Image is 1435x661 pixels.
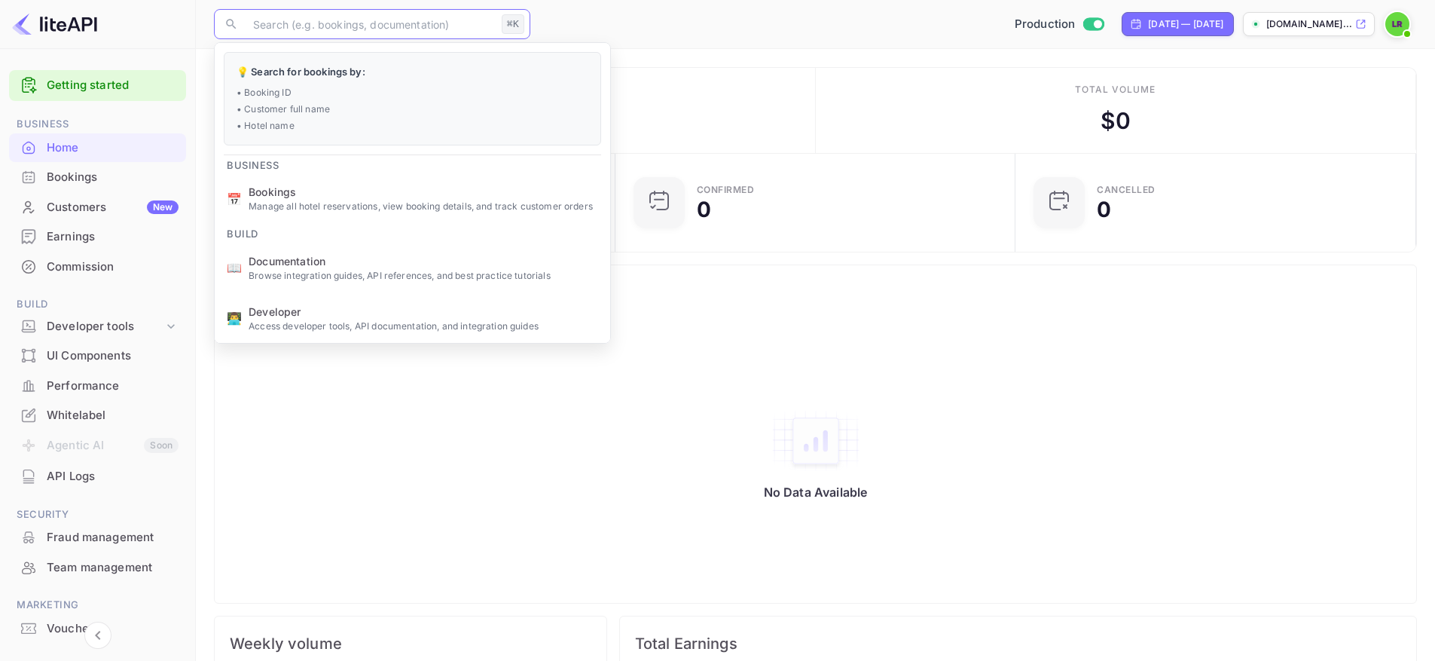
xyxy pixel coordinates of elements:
a: Getting started [47,77,179,94]
div: Customers [47,199,179,216]
a: Home [9,133,186,161]
div: Home [9,133,186,163]
p: • Booking ID [237,86,588,99]
a: Performance [9,372,186,399]
div: Fraud management [47,529,179,546]
div: Total volume [1075,83,1156,96]
div: Click to change the date range period [1122,12,1233,36]
p: Manage all hotel reservations, view booking details, and track customer orders [249,200,598,213]
a: Fraud management [9,523,186,551]
div: CANCELLED [1097,185,1156,194]
p: 📅 [227,190,242,208]
p: 📖 [227,259,242,277]
div: Commission [9,252,186,282]
a: Earnings [9,222,186,250]
div: UI Components [9,341,186,371]
div: Earnings [47,228,179,246]
p: Browse integration guides, API references, and best practice tutorials [249,269,598,283]
span: Marketing [9,597,186,614]
div: Vouchers [9,614,186,644]
p: 💡 Search for bookings by: [237,65,588,80]
span: Production [1015,16,1076,33]
a: Bookings [9,163,186,191]
span: Build [215,219,270,243]
div: Earnings [9,222,186,252]
p: No Data Available [764,485,868,500]
div: Fraud management [9,523,186,552]
p: [DOMAIN_NAME]... [1266,17,1352,31]
p: • Customer full name [237,103,588,116]
span: Documentation [249,253,598,269]
div: Whitelabel [47,407,179,424]
img: Lital Rabiner [1385,12,1409,36]
p: • Hotel name [237,119,588,133]
span: Commission Growth Over Time [230,280,1401,304]
div: Bookings [9,163,186,192]
div: $ 0 [1101,104,1131,138]
span: Build [9,296,186,313]
div: Whitelabel [9,401,186,430]
span: Weekly volume [230,632,591,656]
a: UI Components [9,341,186,369]
div: API Logs [9,462,186,491]
div: 0 [697,199,711,220]
span: Security [9,506,186,523]
div: Performance [9,372,186,401]
div: Performance [47,378,179,395]
a: API Logs [9,462,186,490]
span: Developer [249,304,598,320]
div: Developer tools [47,318,163,335]
span: Business [215,150,291,174]
div: ⌘K [502,14,524,34]
div: [DATE] — [DATE] [1148,17,1223,31]
div: UI Components [47,347,179,365]
div: 0 [1097,199,1111,220]
div: Getting started [9,70,186,101]
span: Bookings [249,184,598,200]
input: Search (e.g. bookings, documentation) [244,9,496,39]
span: Total Earnings [635,632,1401,656]
div: Team management [47,559,179,577]
a: Whitelabel [9,401,186,429]
div: New [147,200,179,214]
div: Team management [9,553,186,583]
a: Vouchers [9,614,186,642]
span: Business [9,116,186,133]
div: Switch to Sandbox mode [1009,16,1110,33]
button: Collapse navigation [84,622,111,649]
a: Team management [9,553,186,581]
div: Commission [47,259,179,276]
div: API Logs [47,468,179,485]
p: Access developer tools, API documentation, and integration guides [249,320,598,333]
img: LiteAPI logo [12,12,97,36]
div: Bookings [47,169,179,186]
div: Vouchers [47,620,179,638]
img: empty-state-table2.svg [771,409,861,473]
div: Confirmed [697,185,755,194]
div: Home [47,139,179,157]
div: CustomersNew [9,193,186,222]
a: Commission [9,252,186,280]
div: Developer tools [9,314,186,340]
p: 👨‍💻 [227,309,242,327]
a: CustomersNew [9,193,186,221]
